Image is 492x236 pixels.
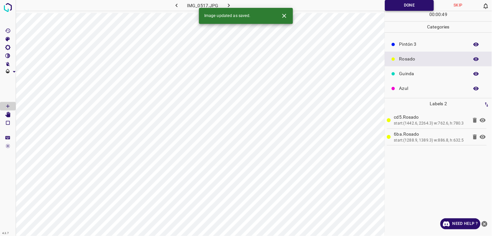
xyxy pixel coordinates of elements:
[2,2,14,13] img: logo
[385,37,492,52] div: Pintón 3
[481,218,489,229] button: close-help
[187,2,219,11] h6: IMG_0517.JPG
[387,98,490,109] p: Labels 2
[385,66,492,81] div: Guinda
[442,11,447,18] p: 49
[440,218,481,229] a: Need Help ?
[394,121,468,126] div: start:(1442.6, 2264.3) w:762.6, h:780.3
[385,81,492,96] div: Azul
[399,70,466,77] p: Guinda
[399,85,466,92] p: Azul
[399,41,466,48] p: Pintón 3
[394,131,468,138] p: 6ba.Rosado
[436,11,441,18] p: 00
[394,138,468,143] div: start:(1288.9, 1389.3) w:886.8, h:632.5
[204,13,251,19] span: Image updated as saved.
[429,11,447,21] div: : :
[394,114,468,121] p: cd5.Rosado
[385,52,492,66] div: Rosado
[278,10,290,22] button: Close
[429,11,435,18] p: 00
[385,22,492,32] p: Categories
[1,231,10,236] div: 4.3.7
[399,56,466,62] p: Rosado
